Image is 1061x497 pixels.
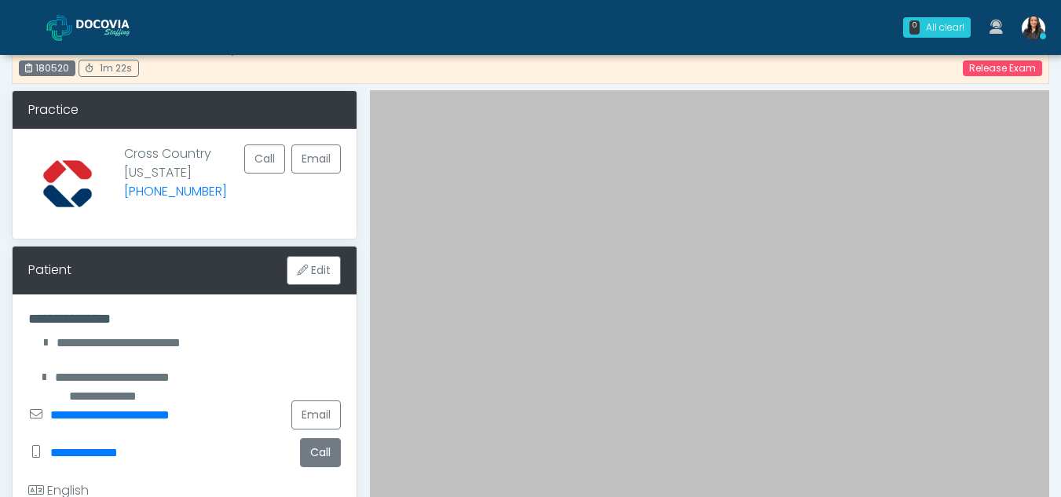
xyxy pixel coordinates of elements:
a: Email [291,400,341,429]
a: 0 All clear! [894,11,980,44]
span: 1m 22s [100,61,132,75]
a: Release Exam [963,60,1042,76]
img: Viral Patel [1022,16,1045,40]
div: Patient [28,261,71,280]
div: Practice [13,91,357,129]
img: Docovia [76,20,155,35]
button: Call [244,144,285,174]
p: Cross Country [US_STATE] [124,144,227,210]
a: Docovia [46,2,155,53]
a: Email [291,144,341,174]
div: All clear! [926,20,964,35]
div: 180520 [19,60,75,76]
button: Call [300,438,341,467]
img: Docovia [46,15,72,41]
a: [PHONE_NUMBER] [124,182,227,200]
img: Provider image [28,144,107,223]
div: 0 [909,20,920,35]
button: Edit [287,256,341,285]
